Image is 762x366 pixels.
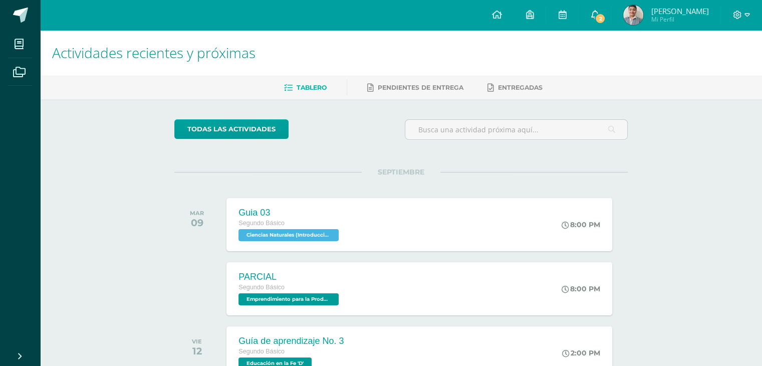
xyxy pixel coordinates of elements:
[192,338,202,345] div: VIE
[405,120,627,139] input: Busca una actividad próxima aquí...
[562,284,600,293] div: 8:00 PM
[190,217,204,229] div: 09
[297,84,327,91] span: Tablero
[562,348,600,357] div: 2:00 PM
[595,13,606,24] span: 2
[651,6,708,16] span: [PERSON_NAME]
[238,229,339,241] span: Ciencias Naturales (Introducción a la Química) 'D'
[284,80,327,96] a: Tablero
[238,272,341,282] div: PARCIAL
[238,208,341,218] div: Guia 03
[623,5,643,25] img: e306a5293da9fbab03f1608eafc4c57d.png
[192,345,202,357] div: 12
[378,84,463,91] span: Pendientes de entrega
[238,348,285,355] span: Segundo Básico
[651,15,708,24] span: Mi Perfil
[238,336,344,346] div: Guía de aprendizaje No. 3
[362,167,440,176] span: SEPTIEMBRE
[498,84,543,91] span: Entregadas
[238,220,285,227] span: Segundo Básico
[174,119,289,139] a: todas las Actividades
[238,293,339,305] span: Emprendimiento para la Productividad 'D'
[238,284,285,291] span: Segundo Básico
[367,80,463,96] a: Pendientes de entrega
[487,80,543,96] a: Entregadas
[52,43,256,62] span: Actividades recientes y próximas
[562,220,600,229] div: 8:00 PM
[190,210,204,217] div: MAR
